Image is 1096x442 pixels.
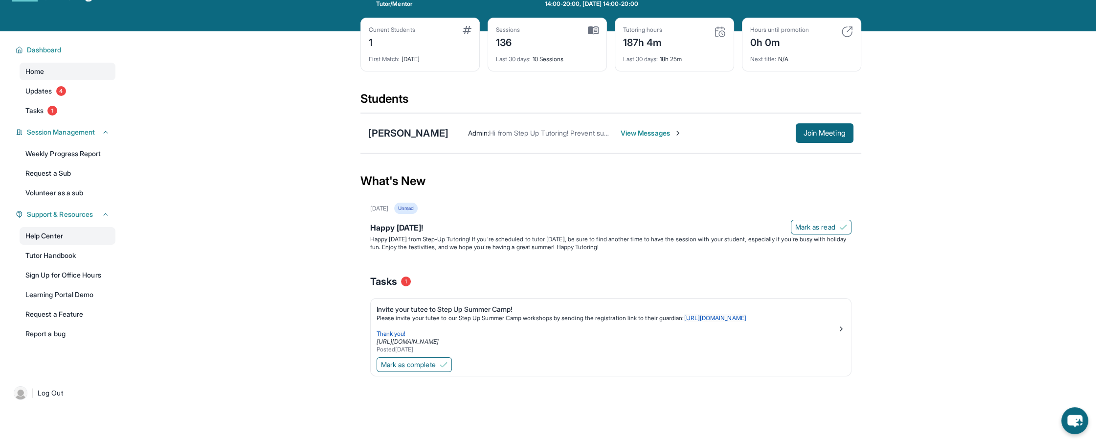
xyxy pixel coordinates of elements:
[684,314,746,322] a: [URL][DOMAIN_NAME]
[839,223,847,231] img: Mark as read
[377,338,439,345] a: [URL][DOMAIN_NAME]
[377,304,837,314] div: Invite your tutee to Step Up Summer Camp!
[496,49,599,63] div: 10 Sessions
[25,86,52,96] span: Updates
[377,314,837,322] p: Please invite your tutee to our Step Up Summer Camp workshops by sending the registration link to...
[20,305,115,323] a: Request a Feature
[750,34,809,49] div: 0h 0m
[623,34,662,49] div: 187h 4m
[369,34,415,49] div: 1
[381,360,436,370] span: Mark as complete
[377,346,837,353] div: Posted [DATE]
[20,164,115,182] a: Request a Sub
[370,275,397,288] span: Tasks
[20,286,115,303] a: Learning Portal Demo
[791,220,851,234] button: Mark as read
[370,205,388,212] div: [DATE]
[804,130,846,136] span: Join Meeting
[496,55,531,63] span: Last 30 days :
[20,266,115,284] a: Sign Up for Office Hours
[20,82,115,100] a: Updates4
[25,106,44,116] span: Tasks
[25,67,44,76] span: Home
[371,299,851,355] a: Invite your tutee to Step Up Summer Camp!Please invite your tutee to our Step Up Summer Camp work...
[623,26,662,34] div: Tutoring hours
[20,247,115,264] a: Tutor Handbook
[370,235,851,251] p: Happy [DATE] from Step-Up Tutoring! If you're scheduled to tutor [DATE], be sure to find another ...
[56,86,66,96] span: 4
[401,277,411,286] span: 1
[20,63,115,80] a: Home
[23,209,110,219] button: Support & Resources
[463,26,471,34] img: card
[369,49,471,63] div: [DATE]
[496,34,520,49] div: 136
[394,203,418,214] div: Unread
[20,184,115,202] a: Volunteer as a sub
[841,26,853,38] img: card
[750,49,853,63] div: N/A
[27,209,93,219] span: Support & Resources
[20,145,115,163] a: Weekly Progress Report
[468,129,489,137] span: Admin :
[714,26,726,38] img: card
[38,388,63,398] span: Log Out
[31,387,34,399] span: |
[623,49,726,63] div: 18h 25m
[369,55,400,63] span: First Match :
[377,357,452,372] button: Mark as complete
[674,129,682,137] img: Chevron-Right
[10,382,115,404] a: |Log Out
[1061,407,1088,434] button: chat-button
[623,55,658,63] span: Last 30 days :
[750,55,777,63] span: Next title :
[377,330,406,337] span: Thank you!
[20,325,115,343] a: Report a bug
[496,26,520,34] div: Sessions
[23,127,110,137] button: Session Management
[360,91,861,113] div: Students
[750,26,809,34] div: Hours until promotion
[27,45,62,55] span: Dashboard
[369,26,415,34] div: Current Students
[588,26,599,35] img: card
[795,222,835,232] span: Mark as read
[796,123,853,143] button: Join Meeting
[20,102,115,119] a: Tasks1
[23,45,110,55] button: Dashboard
[621,128,682,138] span: View Messages
[47,106,57,116] span: 1
[440,361,447,369] img: Mark as complete
[20,227,115,245] a: Help Center
[370,222,851,235] div: Happy [DATE]!
[368,126,448,140] div: [PERSON_NAME]
[14,386,27,400] img: user-img
[27,127,95,137] span: Session Management
[360,160,861,203] div: What's New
